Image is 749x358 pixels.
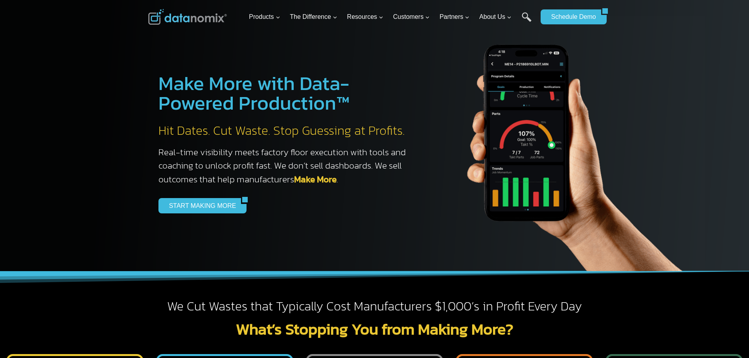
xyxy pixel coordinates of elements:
h2: What’s Stopping You from Making More? [148,321,601,337]
a: Search [522,12,532,30]
h2: Hit Dates. Cut Waste. Stop Guessing at Profits. [158,123,414,139]
span: Customers [393,12,430,22]
nav: Primary Navigation [246,4,537,30]
a: START MAKING MORE [158,198,241,213]
img: The Datanoix Mobile App available on Android and iOS Devices [430,16,705,271]
h1: Make More with Data-Powered Production™ [158,73,414,113]
span: Products [249,12,280,22]
h3: Real-time visibility meets factory floor execution with tools and coaching to unlock profit fast.... [158,145,414,186]
a: Make More [294,173,337,186]
span: About Us [479,12,512,22]
span: Partners [440,12,469,22]
a: Schedule Demo [541,9,601,24]
h2: We Cut Wastes that Typically Cost Manufacturers $1,000’s in Profit Every Day [148,298,601,315]
span: The Difference [290,12,337,22]
span: Resources [347,12,383,22]
img: Datanomix [148,9,227,25]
